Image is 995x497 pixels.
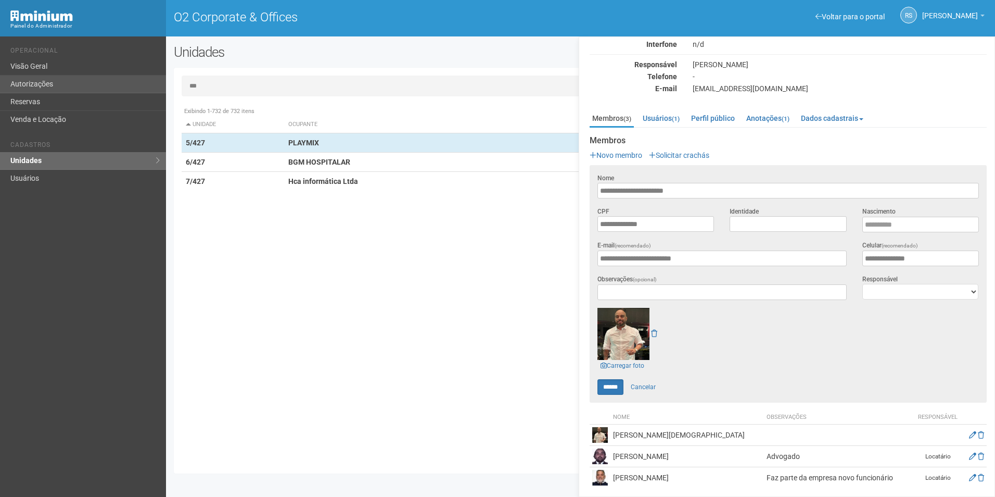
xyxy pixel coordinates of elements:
[798,110,866,126] a: Dados cadastrais
[782,115,789,122] small: (1)
[590,151,642,159] a: Novo membro
[978,431,984,439] a: Excluir membro
[912,446,964,467] td: Locatário
[186,139,205,147] strong: 5/427
[288,139,319,147] strong: PLAYMIX
[186,177,205,185] strong: 7/427
[610,425,764,446] td: [PERSON_NAME][DEMOGRAPHIC_DATA]
[764,446,912,467] td: Advogado
[882,243,918,249] span: (recomendado)
[744,110,792,126] a: Anotações(1)
[922,13,985,21] a: [PERSON_NAME]
[582,40,685,49] div: Interfone
[186,158,205,166] strong: 6/427
[651,329,657,338] a: Remover
[815,13,885,21] a: Voltar para o portal
[922,2,978,20] span: Rayssa Soares Ribeiro
[969,431,976,439] a: Editar membro
[174,10,573,24] h1: O2 Corporate & Offices
[582,72,685,81] div: Telefone
[862,207,896,216] label: Nascimento
[615,243,651,249] span: (recomendado)
[284,116,636,133] th: Ocupante: activate to sort column ascending
[912,411,964,425] th: Responsável
[730,207,759,216] label: Identidade
[640,110,682,126] a: Usuários(1)
[597,360,647,371] a: Carregar foto
[10,47,158,58] li: Operacional
[685,60,994,69] div: [PERSON_NAME]
[590,110,634,128] a: Membros(3)
[592,449,608,464] img: user.png
[610,411,764,425] th: Nome
[592,470,608,486] img: user.png
[174,44,504,60] h2: Unidades
[685,72,994,81] div: -
[288,177,358,185] strong: Hca informática Ltda
[597,173,614,183] label: Nome
[182,116,284,133] th: Unidade: activate to sort column descending
[597,275,657,284] label: Observações
[182,107,979,116] div: Exibindo 1-732 de 732 itens
[862,241,918,251] label: Celular
[597,241,651,251] label: E-mail
[582,84,685,93] div: E-mail
[649,151,709,159] a: Solicitar crachás
[685,40,994,49] div: n/d
[10,141,158,152] li: Cadastros
[672,115,680,122] small: (1)
[969,474,976,482] a: Editar membro
[623,115,631,122] small: (3)
[610,446,764,467] td: [PERSON_NAME]
[685,84,994,93] div: [EMAIL_ADDRESS][DOMAIN_NAME]
[590,136,987,145] strong: Membros
[900,7,917,23] a: RS
[10,10,73,21] img: Minium
[582,60,685,69] div: Responsável
[862,275,898,284] label: Responsável
[288,158,350,166] strong: BGM HOSPITALAR
[978,452,984,461] a: Excluir membro
[625,379,661,395] a: Cancelar
[10,21,158,31] div: Painel do Administrador
[633,277,657,282] span: (opcional)
[978,474,984,482] a: Excluir membro
[912,467,964,489] td: Locatário
[688,110,737,126] a: Perfil público
[610,467,764,489] td: [PERSON_NAME]
[597,207,609,216] label: CPF
[969,452,976,461] a: Editar membro
[597,308,649,360] img: user.png
[592,427,608,443] img: user.png
[764,411,912,425] th: Observações
[764,467,912,489] td: Faz parte da empresa novo funcionário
